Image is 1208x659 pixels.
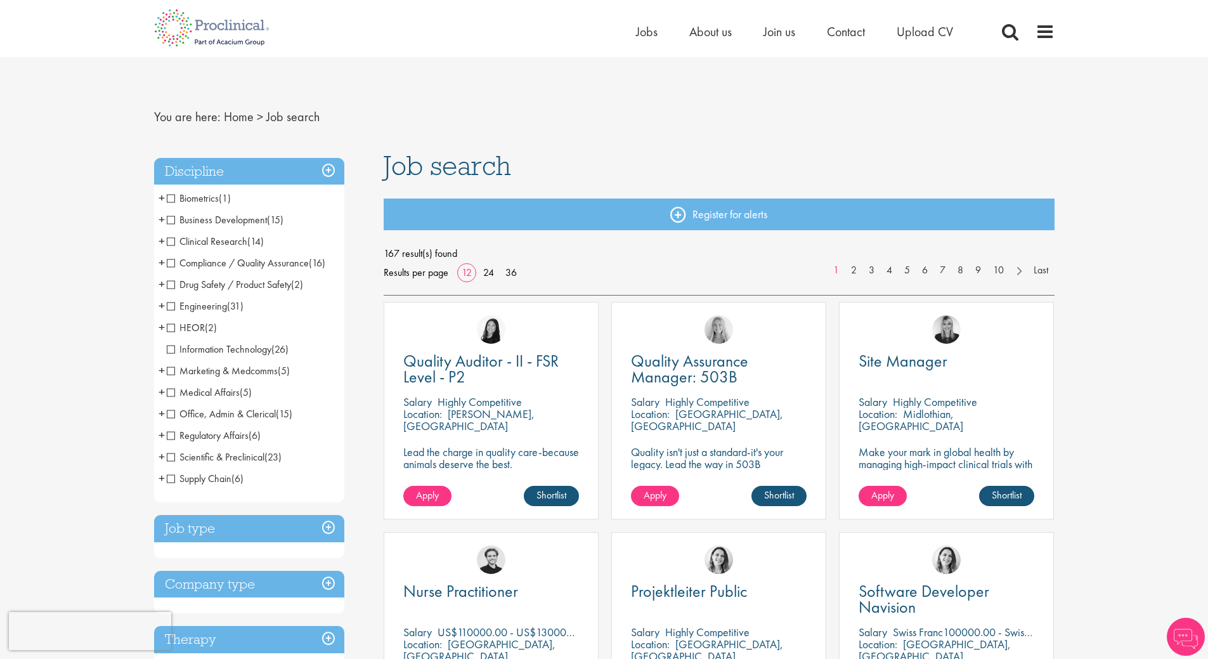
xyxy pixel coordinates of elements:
span: Job search [384,148,511,183]
a: Contact [827,23,865,40]
span: + [159,275,165,294]
span: (16) [309,256,325,270]
p: Swiss Franc100000.00 - Swiss Franc110000.00 per annum [893,625,1153,639]
a: Quality Assurance Manager: 503B [631,353,807,385]
span: Regulatory Affairs [167,429,261,442]
span: HEOR [167,321,205,334]
span: Engineering [167,299,227,313]
a: Site Manager [859,353,1034,369]
span: Location: [631,637,670,651]
span: Information Technology [167,343,271,356]
span: Quality Auditor - II - FSR Level - P2 [403,350,559,388]
p: US$110000.00 - US$130000.00 per annum [438,625,636,639]
span: + [159,210,165,229]
span: Office, Admin & Clerical [167,407,276,421]
a: 7 [933,263,952,278]
span: Clinical Research [167,235,247,248]
span: Salary [403,625,432,639]
span: + [159,426,165,445]
span: Biometrics [167,192,231,205]
a: Register for alerts [384,199,1055,230]
a: 36 [501,266,521,279]
a: Join us [763,23,795,40]
span: Compliance / Quality Assurance [167,256,325,270]
span: Job search [266,108,320,125]
p: Highly Competitive [438,395,522,409]
span: Projektleiter Public [631,580,747,602]
a: 2 [845,263,863,278]
span: Drug Safety / Product Safety [167,278,291,291]
span: + [159,253,165,272]
span: Compliance / Quality Assurance [167,256,309,270]
span: Site Manager [859,350,947,372]
a: About us [689,23,732,40]
span: (6) [249,429,261,442]
a: Jobs [636,23,658,40]
a: Nico Kohlwes [477,545,505,574]
a: Projektleiter Public [631,584,807,599]
span: + [159,404,165,423]
span: Salary [859,395,887,409]
div: Therapy [154,626,344,653]
span: + [159,188,165,207]
p: [PERSON_NAME], [GEOGRAPHIC_DATA] [403,407,535,433]
span: + [159,318,165,337]
span: (5) [240,386,252,399]
span: Medical Affairs [167,386,240,399]
span: 167 result(s) found [384,244,1055,263]
img: Nur Ergiydiren [932,545,961,574]
a: Apply [631,486,679,506]
span: Salary [631,395,659,409]
span: Marketing & Medcomms [167,364,290,377]
img: Janelle Jones [932,315,961,344]
span: Salary [403,395,432,409]
span: Medical Affairs [167,386,252,399]
img: Numhom Sudsok [477,315,505,344]
span: Location: [403,407,442,421]
a: 4 [880,263,899,278]
span: Apply [644,488,666,502]
a: Last [1027,263,1055,278]
span: (23) [264,450,282,464]
span: (2) [205,321,217,334]
span: Clinical Research [167,235,264,248]
p: Midlothian, [GEOGRAPHIC_DATA] [859,407,963,433]
div: Company type [154,571,344,598]
span: Location: [631,407,670,421]
span: Engineering [167,299,244,313]
div: Discipline [154,158,344,185]
span: Location: [859,637,897,651]
span: Regulatory Affairs [167,429,249,442]
span: + [159,469,165,488]
span: Nurse Practitioner [403,580,518,602]
a: 24 [479,266,498,279]
span: You are here: [154,108,221,125]
span: Salary [859,625,887,639]
span: Apply [871,488,894,502]
span: Business Development [167,213,283,226]
span: Drug Safety / Product Safety [167,278,303,291]
a: 5 [898,263,916,278]
span: Results per page [384,263,448,282]
span: + [159,447,165,466]
a: breadcrumb link [224,108,254,125]
span: Location: [859,407,897,421]
a: Upload CV [897,23,953,40]
span: (1) [219,192,231,205]
p: Highly Competitive [893,395,977,409]
span: Apply [416,488,439,502]
span: (31) [227,299,244,313]
p: Make your mark in global health by managing high-impact clinical trials with a leading CRO. [859,446,1034,482]
span: Supply Chain [167,472,244,485]
a: 12 [457,266,476,279]
a: 10 [987,263,1010,278]
span: Marketing & Medcomms [167,364,278,377]
span: (15) [267,213,283,226]
span: Scientific & Preclinical [167,450,282,464]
